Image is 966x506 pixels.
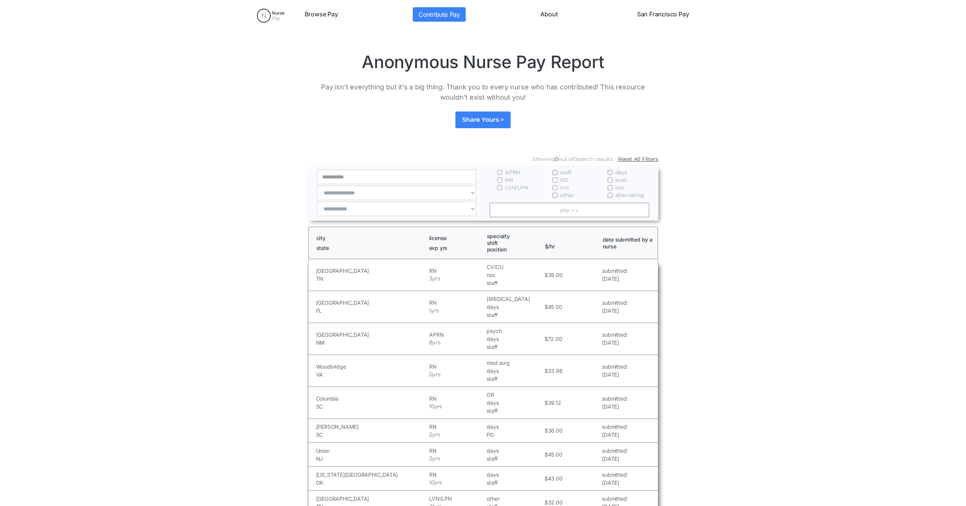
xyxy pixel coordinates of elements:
[429,235,480,242] h1: license
[602,447,628,455] h5: submitted:
[429,275,432,283] h5: 3
[548,474,563,482] h5: 43.00
[602,495,628,503] h5: submitted:
[497,170,502,175] input: APRN
[602,431,628,439] h5: [DATE]
[552,185,557,190] input: trvl
[316,495,428,503] h5: [GEOGRAPHIC_DATA]
[603,236,654,250] h1: date submitted by a nurse
[429,447,485,455] h5: RN
[413,7,466,22] a: Contribute Pay
[544,335,548,343] h5: $
[505,184,528,191] span: LVN/LPN
[429,403,434,411] h5: 10
[432,275,440,283] h5: yrs
[316,339,428,347] h5: NM
[316,267,428,275] h5: [GEOGRAPHIC_DATA]
[487,263,542,271] h5: CVICU
[316,447,428,455] h5: Union
[602,299,628,315] a: submitted:[DATE]
[433,371,440,379] h5: yrs
[602,395,628,403] h5: submitted:
[316,245,422,251] h1: state
[429,395,485,403] h5: RN
[429,479,434,487] h5: 10
[560,169,572,176] span: staff
[545,236,596,250] h1: $/hr
[602,395,628,411] a: submitted:[DATE]
[316,363,428,371] h5: Woodbridge
[602,471,628,479] h5: submitted:
[302,7,341,22] a: Browse Pay
[487,423,542,431] h5: days
[548,367,563,375] h5: 33.96
[429,331,485,339] h5: APRN
[487,303,542,311] h5: days
[548,303,562,311] h5: 45.00
[602,275,628,283] h5: [DATE]
[429,267,485,275] h5: RN
[455,111,510,128] a: Share Yours >
[429,363,485,371] h5: RN
[544,303,548,311] h5: $
[602,363,628,379] a: submitted:[DATE]
[602,423,628,439] a: submitted:[DATE]
[487,431,542,439] h5: PD
[316,403,428,411] h5: SC
[316,331,428,339] h5: [GEOGRAPHIC_DATA]
[487,295,542,303] h5: [MEDICAL_DATA]
[615,169,627,176] span: days
[615,184,625,191] span: noc
[602,299,628,307] h5: submitted:
[602,267,628,275] h5: submitted:
[608,170,613,175] input: days
[497,178,502,183] input: RN
[316,371,428,379] h5: VA
[487,311,542,319] h5: staff
[429,245,480,251] h1: exp yrs
[548,450,562,458] h5: 45.00
[487,359,542,367] h5: med surg
[487,343,542,351] h5: staff
[316,455,428,463] h5: NJ
[544,367,548,375] h5: $
[433,339,440,347] h5: yrs
[505,176,513,184] span: RN
[487,471,542,479] h5: days
[316,395,428,403] h5: Columbia
[552,178,557,183] input: PD
[544,474,548,482] h5: $
[429,299,485,307] h5: RN
[431,307,439,315] h5: yrs
[487,479,542,487] h5: staff
[560,176,568,184] span: PD
[634,7,692,22] a: San Francisco Pay
[544,271,548,279] h5: $
[602,403,628,411] h5: [DATE]
[316,307,428,315] h5: FL
[429,495,485,503] h5: LVN/LPN
[487,455,542,463] h5: staff
[608,185,613,190] input: noc
[316,275,428,283] h5: TN
[602,455,628,463] h5: [DATE]
[316,235,422,242] h1: city
[432,455,440,463] h5: yrs
[548,399,561,407] h5: 39.12
[602,471,628,487] a: submitted:[DATE]
[487,327,542,335] h5: psych
[555,156,558,162] span: 0
[487,407,542,415] h5: staff
[432,431,440,439] h5: yrs
[434,479,442,487] h5: yrs
[490,203,649,217] a: pay ↑ ↓
[434,403,442,411] h5: yrs
[602,339,628,347] h5: [DATE]
[548,335,562,343] h5: 72.00
[602,363,628,371] h5: submitted:
[487,246,538,253] h1: position
[487,495,542,503] h5: other
[602,479,628,487] h5: [DATE]
[316,479,428,487] h5: OK
[552,170,557,175] input: staff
